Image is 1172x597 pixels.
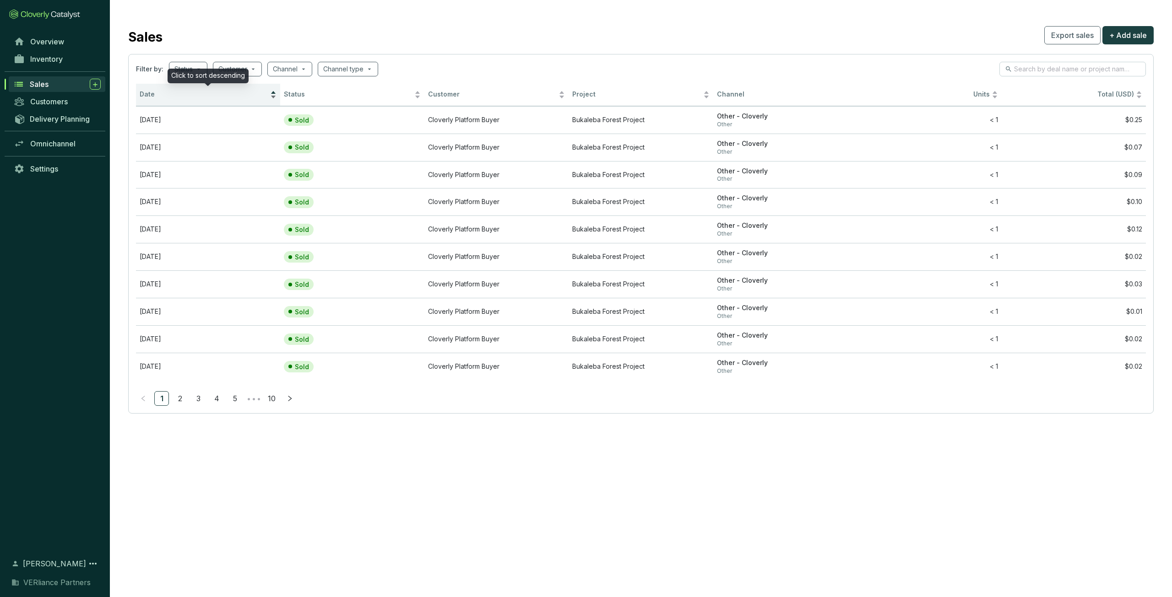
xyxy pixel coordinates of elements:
span: Other - Cloverly [717,112,854,121]
li: 4 [209,391,224,406]
span: Other - Cloverly [717,331,854,340]
span: Status [284,90,412,99]
li: 3 [191,391,206,406]
span: Customer [428,90,557,99]
a: 10 [265,392,278,405]
a: 5 [228,392,242,405]
p: Sold [295,363,309,371]
td: Bukaleba Forest Project [569,353,713,380]
td: < 1 [857,106,1002,134]
td: Cloverly Platform Buyer [424,243,569,270]
td: May 08 2023 [136,161,280,188]
div: Click to sort descending [168,69,249,83]
td: < 1 [857,134,1002,161]
a: Overview [9,34,105,49]
td: Cloverly Platform Buyer [424,270,569,298]
a: 3 [191,392,205,405]
li: 10 [264,391,279,406]
th: Channel [713,84,857,106]
span: Overview [30,37,64,46]
td: $0.02 [1002,353,1146,380]
td: Bukaleba Forest Project [569,325,713,353]
td: May 11 2023 [136,215,280,243]
th: Status [280,84,424,106]
span: Other [717,312,854,320]
span: Date [140,90,268,99]
span: Omnichannel [30,139,76,148]
li: 1 [154,391,169,406]
td: May 17 2023 [136,353,280,380]
a: Inventory [9,51,105,67]
td: Cloverly Platform Buyer [424,298,569,325]
span: right [287,395,293,402]
span: Other - Cloverly [717,140,854,148]
span: + Add sale [1109,30,1147,41]
span: ••• [246,391,260,406]
span: VERliance Partners [23,577,91,588]
span: left [140,395,146,402]
span: Other [717,203,854,210]
span: Inventory [30,54,63,64]
td: $0.03 [1002,270,1146,298]
td: May 06 2023 [136,106,280,134]
td: Bukaleba Forest Project [569,134,713,161]
span: Other - Cloverly [717,276,854,285]
a: Settings [9,161,105,177]
td: Bukaleba Forest Project [569,270,713,298]
td: $0.25 [1002,106,1146,134]
td: < 1 [857,270,1002,298]
button: Export sales [1044,26,1101,44]
a: Delivery Planning [9,111,105,126]
td: $0.12 [1002,215,1146,243]
td: May 12 2023 [136,243,280,270]
a: 4 [210,392,223,405]
input: Search by deal name or project name... [1014,64,1132,74]
span: Other - Cloverly [717,249,854,258]
span: Other [717,121,854,128]
li: Next Page [282,391,297,406]
span: Delivery Planning [30,114,90,124]
td: Cloverly Platform Buyer [424,353,569,380]
td: < 1 [857,325,1002,353]
td: < 1 [857,161,1002,188]
th: Project [569,84,713,106]
span: Settings [30,164,58,173]
td: Bukaleba Forest Project [569,298,713,325]
td: $0.07 [1002,134,1146,161]
td: Cloverly Platform Buyer [424,215,569,243]
p: Sold [295,280,309,289]
p: Sold [295,116,309,124]
td: < 1 [857,243,1002,270]
span: Other [717,367,854,375]
button: left [136,391,151,406]
th: Customer [424,84,569,106]
td: < 1 [857,188,1002,215]
td: Cloverly Platform Buyer [424,106,569,134]
span: Other - Cloverly [717,304,854,312]
span: Other [717,148,854,156]
p: Sold [295,226,309,234]
span: Other - Cloverly [717,194,854,203]
td: $0.09 [1002,161,1146,188]
span: Project [572,90,701,99]
span: Units [861,90,990,99]
p: Sold [295,171,309,179]
button: right [282,391,297,406]
li: 5 [228,391,242,406]
td: Bukaleba Forest Project [569,106,713,134]
span: Other [717,230,854,237]
a: Omnichannel [9,136,105,151]
td: May 14 2023 [136,298,280,325]
span: Other [717,285,854,292]
td: May 13 2023 [136,270,280,298]
span: Total (USD) [1097,90,1134,98]
span: [PERSON_NAME] [23,558,86,569]
td: $0.02 [1002,243,1146,270]
p: Sold [295,335,309,344]
td: Cloverly Platform Buyer [424,134,569,161]
th: Date [136,84,280,106]
span: Other [717,340,854,347]
td: May 10 2023 [136,188,280,215]
td: < 1 [857,298,1002,325]
td: May 15 2023 [136,325,280,353]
